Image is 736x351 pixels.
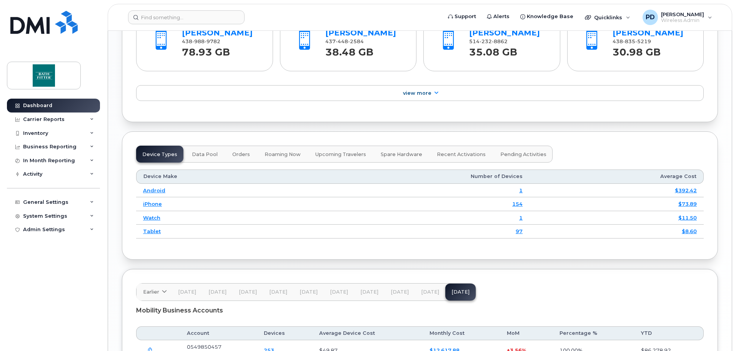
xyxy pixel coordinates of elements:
[180,326,257,340] th: Account
[423,326,500,340] th: Monthly Cost
[646,13,655,22] span: PD
[480,39,492,44] span: 232
[492,39,508,44] span: 8862
[469,39,508,44] span: 514
[553,326,634,340] th: Percentage %
[469,42,517,58] strong: 35.08 GB
[661,11,704,17] span: [PERSON_NAME]
[635,39,651,44] span: 5219
[336,39,348,44] span: 448
[527,13,573,20] span: Knowledge Base
[516,228,523,234] a: 97
[232,151,250,158] span: Orders
[443,9,481,24] a: Support
[360,289,378,295] span: [DATE]
[208,289,226,295] span: [DATE]
[192,151,218,158] span: Data Pool
[136,170,302,183] th: Device Make
[512,201,523,207] a: 154
[661,17,704,24] span: Wireless Admin
[500,151,546,158] span: Pending Activities
[128,10,245,24] input: Find something...
[143,201,162,207] a: iPhone
[143,187,165,193] a: Android
[530,170,704,183] th: Average Cost
[192,39,205,44] span: 988
[519,215,523,221] a: 1
[515,9,579,24] a: Knowledge Base
[330,289,348,295] span: [DATE]
[325,28,396,37] a: [PERSON_NAME]
[187,344,221,350] span: 0549850457
[678,201,697,207] a: $73.89
[403,90,431,96] span: View More
[136,85,704,101] a: View More
[381,151,422,158] span: Spare Hardware
[481,9,515,24] a: Alerts
[500,326,552,340] th: MoM
[469,28,540,37] a: [PERSON_NAME]
[300,289,318,295] span: [DATE]
[613,39,651,44] span: 438
[315,151,366,158] span: Upcoming Travelers
[682,228,697,234] a: $8.60
[182,28,253,37] a: [PERSON_NAME]
[678,215,697,221] a: $11.50
[265,151,301,158] span: Roaming Now
[634,326,704,340] th: YTD
[437,151,486,158] span: Recent Activations
[312,326,423,340] th: Average Device Cost
[143,215,160,221] a: Watch
[137,284,172,301] a: Earlier
[623,39,635,44] span: 835
[391,289,409,295] span: [DATE]
[613,28,683,37] a: [PERSON_NAME]
[325,42,373,58] strong: 38.48 GB
[637,10,718,25] div: Pietro DiToto
[182,39,220,44] span: 438
[421,289,439,295] span: [DATE]
[579,10,636,25] div: Quicklinks
[239,289,257,295] span: [DATE]
[143,288,159,296] span: Earlier
[136,301,704,320] div: Mobility Business Accounts
[257,326,312,340] th: Devices
[143,228,161,234] a: Tablet
[325,39,364,44] span: 437
[455,13,476,20] span: Support
[675,187,697,193] a: $392.42
[348,39,364,44] span: 2584
[182,42,230,58] strong: 78.93 GB
[493,13,510,20] span: Alerts
[519,187,523,193] a: 1
[178,289,196,295] span: [DATE]
[302,170,530,183] th: Number of Devices
[613,42,661,58] strong: 30.98 GB
[269,289,287,295] span: [DATE]
[594,14,622,20] span: Quicklinks
[205,39,220,44] span: 9782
